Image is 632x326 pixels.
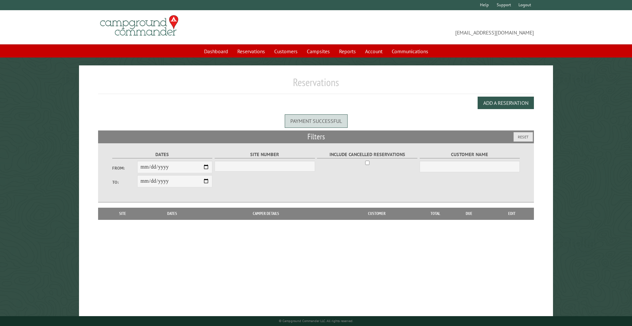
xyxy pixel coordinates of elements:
button: Reset [513,132,533,142]
small: © Campground Commander LLC. All rights reserved. [279,319,353,323]
label: Dates [112,151,213,158]
label: To: [112,179,137,185]
th: Due [448,208,490,220]
div: Payment successful [285,114,348,128]
a: Account [361,45,386,58]
a: Campsites [303,45,334,58]
img: Campground Commander [98,13,180,38]
label: From: [112,165,137,171]
button: Add a Reservation [478,97,534,109]
label: Customer Name [420,151,520,158]
a: Reservations [233,45,269,58]
th: Camper Details [200,208,331,220]
a: Reports [335,45,360,58]
th: Edit [490,208,534,220]
th: Customer [331,208,422,220]
h1: Reservations [98,76,534,94]
th: Dates [144,208,200,220]
th: Site [101,208,144,220]
h2: Filters [98,130,534,143]
label: Site Number [215,151,315,158]
a: Customers [270,45,302,58]
th: Total [422,208,448,220]
span: [EMAIL_ADDRESS][DOMAIN_NAME] [316,18,534,36]
a: Dashboard [200,45,232,58]
label: Include Cancelled Reservations [317,151,417,158]
a: Communications [388,45,432,58]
